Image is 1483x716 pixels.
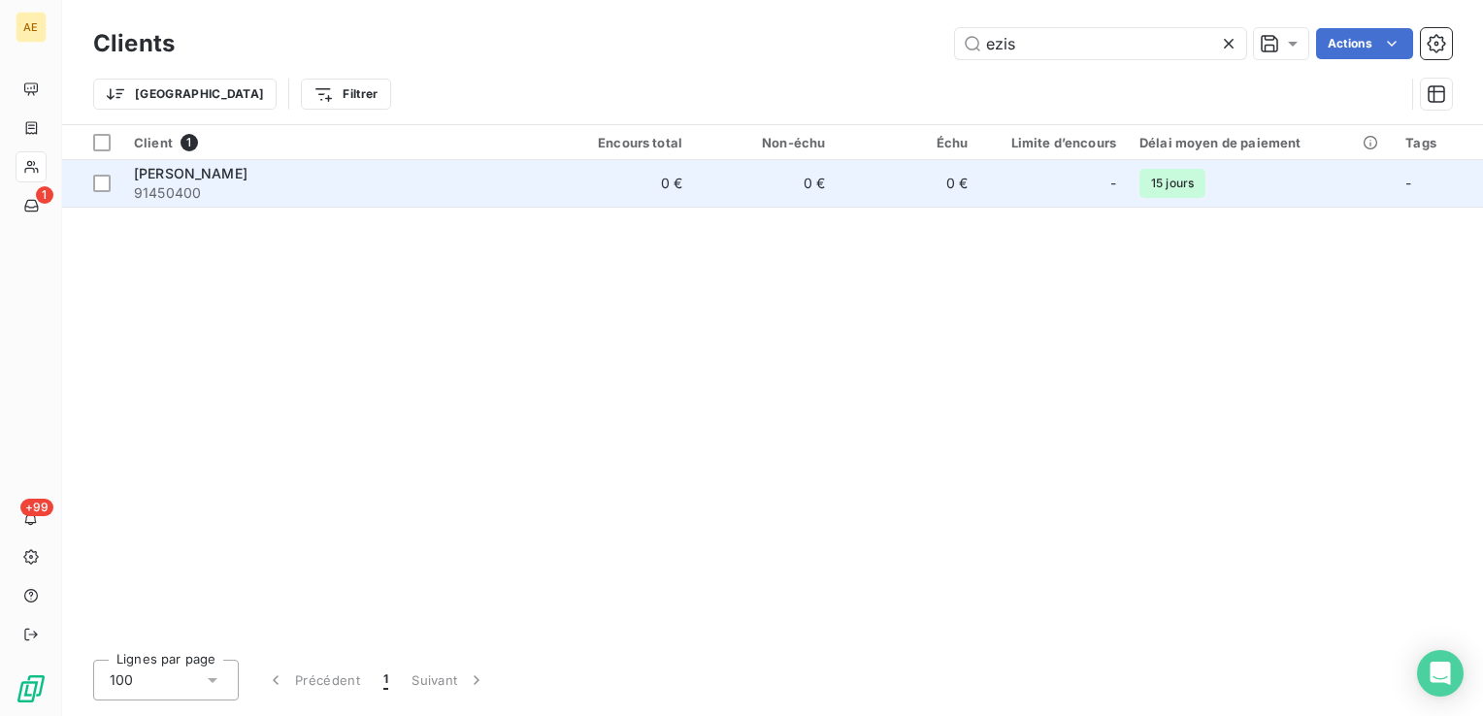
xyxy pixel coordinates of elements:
div: AE [16,12,47,43]
span: 1 [181,134,198,151]
span: 15 jours [1139,169,1205,198]
div: Délai moyen de paiement [1139,135,1382,150]
span: 91450400 [134,183,540,203]
div: Non-échu [706,135,825,150]
h3: Clients [93,26,175,61]
span: - [1405,175,1411,191]
button: Filtrer [301,79,390,110]
button: 1 [372,660,400,700]
td: 0 € [837,160,979,207]
button: Actions [1316,28,1413,59]
td: 0 € [551,160,694,207]
span: [PERSON_NAME] [134,165,247,181]
span: Client [134,135,173,150]
div: Limite d’encours [992,135,1116,150]
span: - [1110,174,1116,193]
img: Logo LeanPay [16,673,47,704]
button: Précédent [254,660,372,700]
span: 1 [36,186,53,204]
span: 100 [110,670,133,690]
button: Suivant [400,660,498,700]
td: 0 € [694,160,837,207]
span: +99 [20,499,53,516]
button: [GEOGRAPHIC_DATA] [93,79,277,110]
div: Tags [1405,135,1471,150]
div: Encours total [563,135,682,150]
div: Échu [848,135,968,150]
input: Rechercher [955,28,1246,59]
div: Open Intercom Messenger [1417,650,1464,697]
span: 1 [383,670,388,690]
